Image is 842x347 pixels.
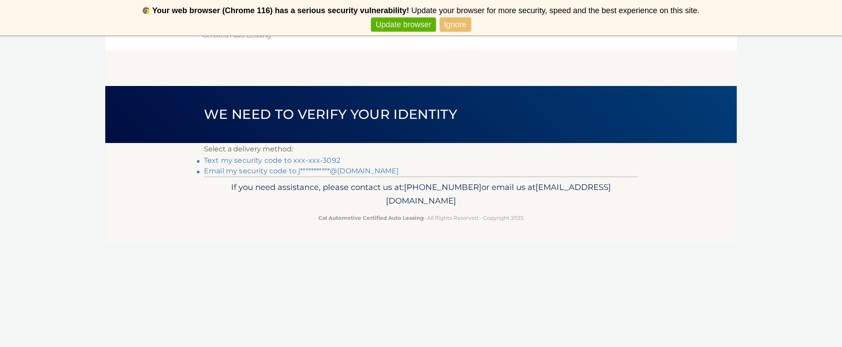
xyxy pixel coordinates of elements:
a: Text my security code to xxx-xxx-3092 [204,156,340,165]
strong: Cal Automotive Certified Auto Leasing [318,215,424,221]
span: Update your browser for more security, speed and the best experience on this site. [411,6,699,15]
a: Update browser [371,18,435,32]
b: Your web browser (Chrome 116) has a serious security vulnerability! [152,6,409,15]
span: [PHONE_NUMBER] [404,182,482,192]
span: We need to verify your identity [204,106,457,122]
a: Ignore [440,18,471,32]
p: - All Rights Reserved - Copyright 2025 [210,213,632,222]
p: If you need assistance, please contact us at: or email us at [210,180,632,208]
p: Select a delivery method: [204,143,638,155]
